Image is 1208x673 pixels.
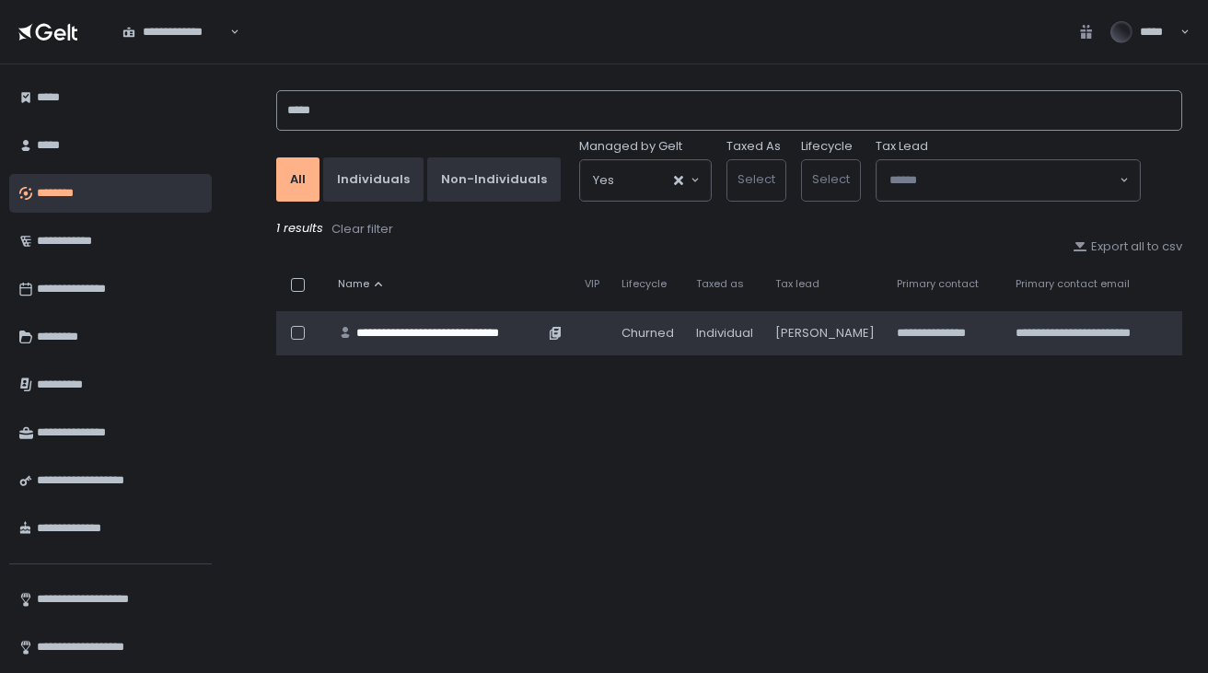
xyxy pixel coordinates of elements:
span: Primary contact email [1016,277,1130,291]
div: Individuals [337,171,410,188]
span: Lifecycle [621,277,667,291]
div: Search for option [110,13,239,52]
span: churned [621,325,674,342]
span: Tax Lead [876,138,928,155]
span: Taxed as [696,277,744,291]
div: Non-Individuals [441,171,547,188]
button: All [276,157,319,202]
span: VIP [585,277,599,291]
button: Non-Individuals [427,157,561,202]
input: Search for option [614,171,672,190]
span: Yes [593,171,614,190]
div: All [290,171,306,188]
input: Search for option [889,171,1118,190]
div: [PERSON_NAME] [775,325,875,342]
button: Export all to csv [1073,238,1182,255]
span: Name [338,277,369,291]
span: Managed by Gelt [579,138,682,155]
span: Tax lead [775,277,819,291]
div: 1 results [276,220,1182,238]
label: Lifecycle [801,138,853,155]
span: Select [738,170,775,188]
button: Clear Selected [674,176,683,185]
button: Individuals [323,157,424,202]
div: Search for option [580,160,711,201]
div: Individual [696,325,753,342]
label: Taxed As [726,138,781,155]
div: Search for option [877,160,1140,201]
span: Primary contact [897,277,979,291]
span: Select [812,170,850,188]
div: Clear filter [331,221,393,238]
button: Clear filter [331,220,394,238]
